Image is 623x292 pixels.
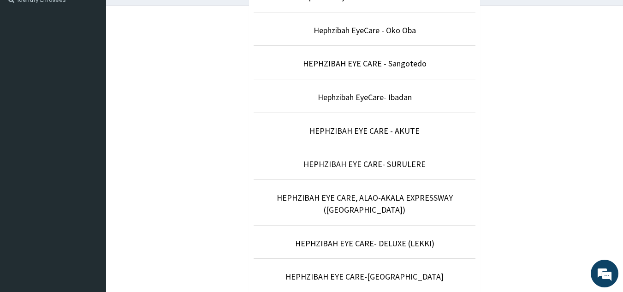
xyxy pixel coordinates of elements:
a: HEPHZIBAH EYE CARE - AKUTE [309,125,420,136]
a: Hephzibah EyeCare- Ibadan [318,92,412,102]
a: HEPHZIBAH EYE CARE - Sangotedo [303,58,427,69]
a: HEPHZIBAH EYE CARE- DELUXE (LEKKI) [295,238,434,249]
a: HEPHZIBAH EYE CARE-[GEOGRAPHIC_DATA] [285,271,444,282]
a: HEPHZIBAH EYE CARE- SURULERE [303,159,426,169]
a: HEPHZIBAH EYE CARE, ALAO-AKALA EXPRESSWAY ([GEOGRAPHIC_DATA]) [277,192,453,215]
a: Hephzibah EyeCare - Oko Oba [314,25,416,36]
